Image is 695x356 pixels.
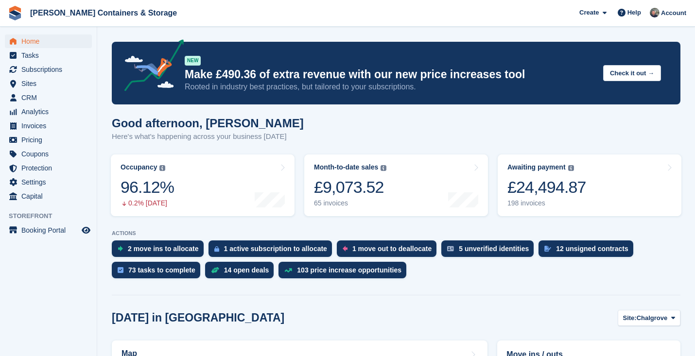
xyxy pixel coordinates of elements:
h2: [DATE] in [GEOGRAPHIC_DATA] [112,311,284,324]
div: £24,494.87 [507,177,586,197]
p: Rooted in industry best practices, but tailored to your subscriptions. [185,82,595,92]
img: icon-info-grey-7440780725fd019a000dd9b08b2336e03edf1995a4989e88bcd33f0948082b44.svg [568,165,574,171]
div: 73 tasks to complete [128,266,195,274]
img: price-adjustments-announcement-icon-8257ccfd72463d97f412b2fc003d46551f7dbcb40ab6d574587a9cd5c0d94... [116,39,184,95]
img: verify_identity-adf6edd0f0f0b5bbfe63781bf79b02c33cf7c696d77639b501bdc392416b5a36.svg [447,246,454,252]
img: contract_signature_icon-13c848040528278c33f63329250d36e43548de30e8caae1d1a13099fd9432cc5.svg [544,246,551,252]
div: Awaiting payment [507,163,566,171]
div: 103 price increase opportunities [297,266,401,274]
a: 73 tasks to complete [112,262,205,283]
a: [PERSON_NAME] Containers & Storage [26,5,181,21]
a: Occupancy 96.12% 0.2% [DATE] [111,154,295,216]
a: 14 open deals [205,262,279,283]
div: 2 move ins to allocate [128,245,199,253]
span: Home [21,34,80,48]
div: 5 unverified identities [459,245,529,253]
a: 2 move ins to allocate [112,240,208,262]
span: Subscriptions [21,63,80,76]
a: 1 move out to deallocate [337,240,441,262]
a: menu [5,147,92,161]
a: 1 active subscription to allocate [208,240,337,262]
a: Month-to-date sales £9,073.52 65 invoices [304,154,488,216]
a: menu [5,119,92,133]
a: 103 price increase opportunities [278,262,411,283]
span: Tasks [21,49,80,62]
button: Check it out → [603,65,661,81]
a: menu [5,189,92,203]
img: move_ins_to_allocate_icon-fdf77a2bb77ea45bf5b3d319d69a93e2d87916cf1d5bf7949dd705db3b84f3ca.svg [118,246,123,252]
img: deal-1b604bf984904fb50ccaf53a9ad4b4a5d6e5aea283cecdc64d6e3604feb123c2.svg [211,267,219,273]
span: Invoices [21,119,80,133]
p: ACTIONS [112,230,680,237]
a: menu [5,34,92,48]
span: Pricing [21,133,80,147]
a: menu [5,223,92,237]
span: Protection [21,161,80,175]
img: icon-info-grey-7440780725fd019a000dd9b08b2336e03edf1995a4989e88bcd33f0948082b44.svg [159,165,165,171]
span: Storefront [9,211,97,221]
a: menu [5,105,92,119]
span: Account [661,8,686,18]
a: menu [5,133,92,147]
div: 0.2% [DATE] [121,199,174,207]
div: 198 invoices [507,199,586,207]
img: task-75834270c22a3079a89374b754ae025e5fb1db73e45f91037f5363f120a921f8.svg [118,267,123,273]
img: stora-icon-8386f47178a22dfd0bd8f6a31ec36ba5ce8667c1dd55bd0f319d3a0aa187defe.svg [8,6,22,20]
span: Coupons [21,147,80,161]
div: 96.12% [121,177,174,197]
a: 12 unsigned contracts [539,240,638,262]
span: Analytics [21,105,80,119]
div: 12 unsigned contracts [556,245,628,253]
a: menu [5,91,92,104]
span: Sites [21,77,80,90]
a: Awaiting payment £24,494.87 198 invoices [498,154,681,216]
span: Capital [21,189,80,203]
span: Create [579,8,599,17]
div: 65 invoices [314,199,386,207]
img: price_increase_opportunities-93ffe204e8149a01c8c9dc8f82e8f89637d9d84a8eef4429ea346261dce0b2c0.svg [284,268,292,272]
span: CRM [21,91,80,104]
img: Adam Greenhalgh [650,8,660,17]
div: Occupancy [121,163,157,171]
span: Help [627,8,641,17]
span: Booking Portal [21,223,80,237]
img: active_subscription_to_allocate_icon-d502201f5373d7db506a760aba3b589e785aa758c864c3986d89f69b8ff3... [214,246,219,252]
div: 1 active subscription to allocate [224,245,327,253]
img: move_outs_to_deallocate_icon-f764333ba52eb49d3ac5e1228854f67142a1ed5810a6f6cc68b1a99e826820c5.svg [343,246,347,252]
a: menu [5,161,92,175]
a: menu [5,63,92,76]
p: Here's what's happening across your business [DATE] [112,131,304,142]
span: Settings [21,175,80,189]
span: Site: [623,313,637,323]
p: Make £490.36 of extra revenue with our new price increases tool [185,68,595,82]
h1: Good afternoon, [PERSON_NAME] [112,117,304,130]
div: Month-to-date sales [314,163,378,171]
a: menu [5,77,92,90]
span: Chalgrove [637,313,668,323]
a: menu [5,175,92,189]
img: icon-info-grey-7440780725fd019a000dd9b08b2336e03edf1995a4989e88bcd33f0948082b44.svg [381,165,386,171]
div: 14 open deals [224,266,269,274]
a: menu [5,49,92,62]
a: 5 unverified identities [441,240,539,262]
div: 1 move out to deallocate [352,245,432,253]
div: £9,073.52 [314,177,386,197]
button: Site: Chalgrove [618,310,681,326]
a: Preview store [80,224,92,236]
div: NEW [185,56,201,66]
